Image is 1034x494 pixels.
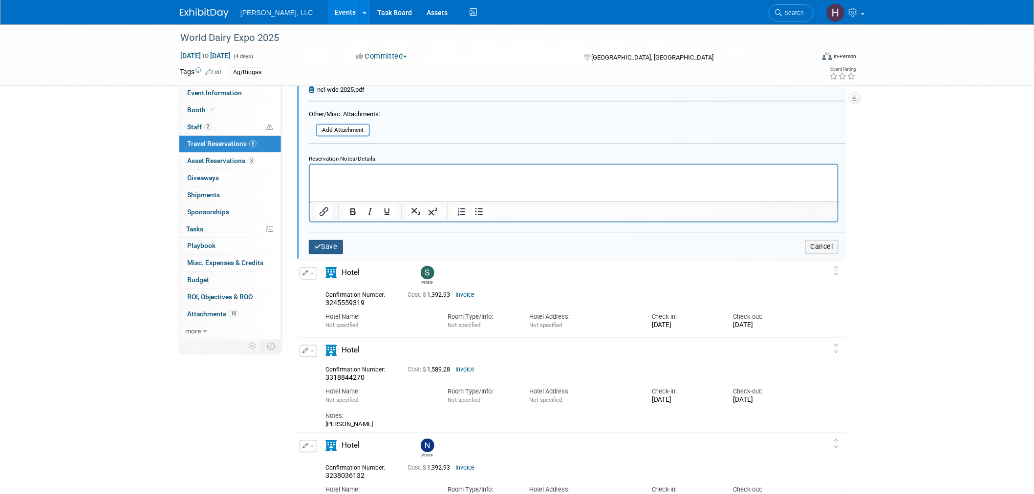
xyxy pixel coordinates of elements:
[591,54,713,61] span: [GEOGRAPHIC_DATA], [GEOGRAPHIC_DATA]
[309,240,343,254] button: Save
[179,255,281,271] a: Misc. Expenses & Credits
[317,86,365,93] span: ncl wde 2025.pdf
[325,421,800,429] div: [PERSON_NAME]
[805,240,839,254] button: Cancel
[229,310,238,317] span: 10
[309,151,839,164] div: Reservation Notes/Details:
[230,67,264,78] div: Ag/Biogas
[249,140,257,147] span: 8
[185,327,201,335] span: more
[325,397,358,404] span: Not specified
[362,205,378,219] button: Italic
[652,313,719,322] div: Check-in:
[421,439,434,453] img: Nate Closner
[325,313,433,322] div: Hotel Name:
[187,174,219,182] span: Giveaways
[448,313,515,322] div: Room Type/Info:
[418,266,435,285] div: Sam Skaife
[325,268,337,279] i: Hotel
[309,86,317,93] a: Remove Attachment
[408,465,454,472] span: 1,392.93
[652,322,719,330] div: [DATE]
[379,205,395,219] button: Underline
[325,299,365,307] span: 3245559319
[453,205,470,219] button: Numbered list
[179,85,281,102] a: Event Information
[179,170,281,186] a: Giveaways
[187,276,209,284] span: Budget
[187,140,257,147] span: Travel Reservations
[210,107,215,112] i: Booth reservation complete
[652,388,719,396] div: Check-in:
[782,9,804,17] span: Search
[179,102,281,119] a: Booth
[733,322,800,330] div: [DATE]
[408,367,427,373] span: Cost: $
[418,439,435,458] div: Nate Closner
[187,310,238,318] span: Attachments
[179,306,281,323] a: Attachments10
[830,67,856,72] div: Event Rating
[186,225,203,233] span: Tasks
[353,51,411,62] button: Committed
[733,313,800,322] div: Check-out:
[345,205,361,219] button: Bold
[421,266,434,280] img: Sam Skaife
[233,53,253,60] span: (4 days)
[733,396,800,405] div: [DATE]
[325,289,393,299] div: Confirmation Number:
[471,205,487,219] button: Bullet list
[652,396,719,405] div: [DATE]
[421,280,433,285] div: Sam Skaife
[408,292,454,299] span: 1,392.93
[455,292,474,299] a: Invoice
[325,388,433,396] div: Hotel Name:
[187,123,212,131] span: Staff
[179,272,281,288] a: Budget
[455,465,474,472] a: Invoice
[834,53,857,60] div: In-Person
[408,465,427,472] span: Cost: $
[179,187,281,204] a: Shipments
[342,346,360,355] span: Hotel
[179,221,281,238] a: Tasks
[310,165,838,202] iframe: Rich Text Area
[187,89,242,97] span: Event Information
[769,4,814,21] a: Search
[187,106,217,114] span: Booth
[325,364,393,374] div: Confirmation Number:
[408,367,454,373] span: 1,589.28
[179,136,281,152] a: Travel Reservations8
[187,293,253,301] span: ROI, Objectives & ROO
[425,205,441,219] button: Superscript
[261,340,281,352] td: Toggle Event Tabs
[448,388,515,396] div: Room Type/Info:
[325,412,800,421] div: Notes:
[187,259,263,267] span: Misc. Expenses & Credits
[179,153,281,169] a: Asset Reservations3
[201,52,210,60] span: to
[325,440,337,452] i: Hotel
[325,462,393,472] div: Confirmation Number:
[325,345,337,356] i: Hotel
[187,208,229,216] span: Sponsorships
[179,323,281,340] a: more
[180,67,221,78] td: Tags
[244,340,261,352] td: Personalize Event Tab Strip
[180,51,231,60] span: [DATE] [DATE]
[205,69,221,76] a: Edit
[421,453,433,458] div: Nate Closner
[756,51,857,65] div: Event Format
[342,268,360,277] span: Hotel
[240,9,313,17] span: [PERSON_NAME], LLC
[204,123,212,130] span: 2
[826,3,845,22] img: Hannah Mulholland
[834,439,839,449] i: Click and drag to move item
[408,205,424,219] button: Subscript
[179,238,281,254] a: Playbook
[834,344,839,354] i: Click and drag to move item
[325,322,358,329] span: Not specified
[309,110,380,121] div: Other/Misc. Attachments:
[834,267,839,276] i: Click and drag to move item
